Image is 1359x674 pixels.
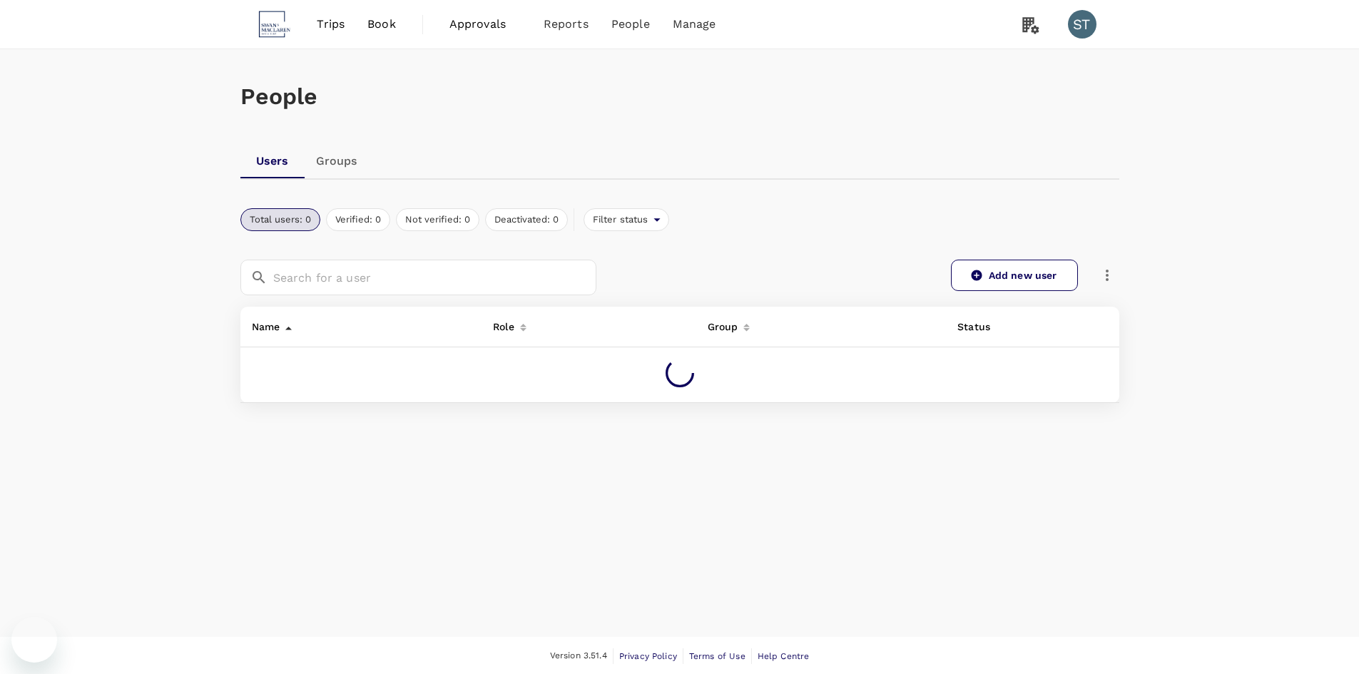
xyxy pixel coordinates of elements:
input: Search for a user [273,260,596,295]
a: Users [240,144,305,178]
div: Filter status [584,208,670,231]
button: Deactivated: 0 [485,208,568,231]
div: Name [246,312,280,335]
span: Help Centre [758,651,810,661]
iframe: Button to launch messaging window [11,617,57,663]
div: Group [702,312,738,335]
button: Not verified: 0 [396,208,479,231]
span: Terms of Use [689,651,745,661]
span: Approvals [449,16,521,33]
span: Trips [317,16,345,33]
div: ST [1068,10,1096,39]
a: Help Centre [758,648,810,664]
button: Total users: 0 [240,208,320,231]
span: People [611,16,650,33]
span: Book [367,16,396,33]
button: Verified: 0 [326,208,390,231]
span: Privacy Policy [619,651,677,661]
a: Add new user [951,260,1078,291]
th: Status [946,307,1032,347]
a: Privacy Policy [619,648,677,664]
span: Reports [544,16,589,33]
div: Role [487,312,514,335]
a: Terms of Use [689,648,745,664]
h1: People [240,83,1119,110]
span: Manage [673,16,716,33]
span: Version 3.51.4 [550,649,607,663]
span: Filter status [584,213,654,227]
a: Groups [305,144,369,178]
img: Swan & Maclaren Group [240,9,306,40]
